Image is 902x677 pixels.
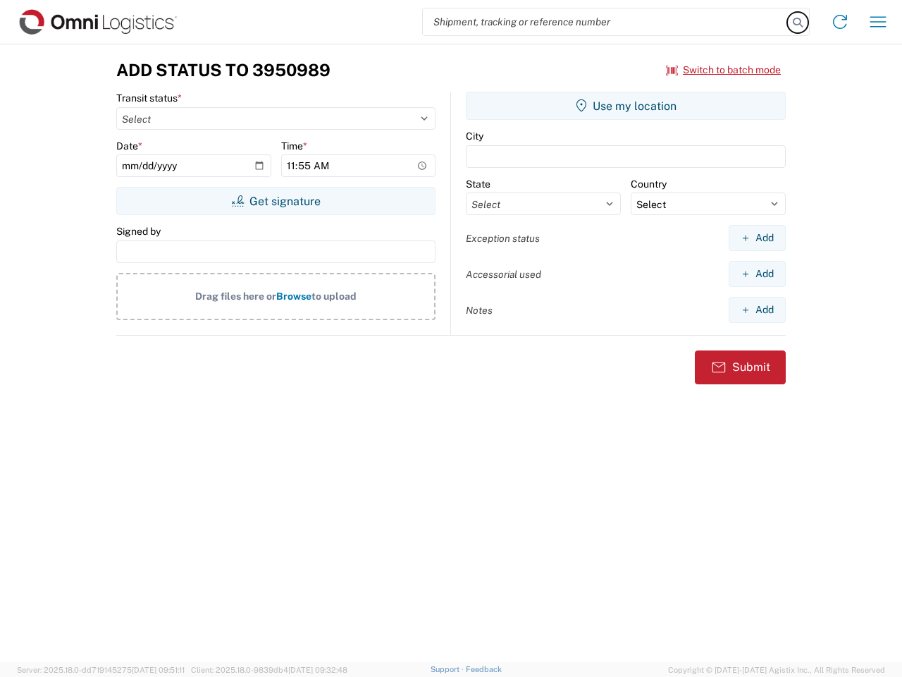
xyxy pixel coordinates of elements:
[729,225,786,251] button: Add
[281,140,307,152] label: Time
[116,187,435,215] button: Get signature
[431,665,466,673] a: Support
[666,59,781,82] button: Switch to batch mode
[466,232,540,245] label: Exception status
[116,225,161,238] label: Signed by
[311,291,357,302] span: to upload
[423,8,788,35] input: Shipment, tracking or reference number
[729,261,786,287] button: Add
[466,304,493,317] label: Notes
[466,268,541,281] label: Accessorial used
[116,140,142,152] label: Date
[116,92,182,104] label: Transit status
[116,60,330,80] h3: Add Status to 3950989
[668,664,885,676] span: Copyright © [DATE]-[DATE] Agistix Inc., All Rights Reserved
[695,350,786,384] button: Submit
[466,130,483,142] label: City
[466,178,490,190] label: State
[631,178,667,190] label: Country
[132,666,185,674] span: [DATE] 09:51:11
[195,291,276,302] span: Drag files here or
[17,666,185,674] span: Server: 2025.18.0-dd719145275
[466,665,502,673] a: Feedback
[729,297,786,323] button: Add
[276,291,311,302] span: Browse
[466,92,786,120] button: Use my location
[288,666,347,674] span: [DATE] 09:32:48
[191,666,347,674] span: Client: 2025.18.0-9839db4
